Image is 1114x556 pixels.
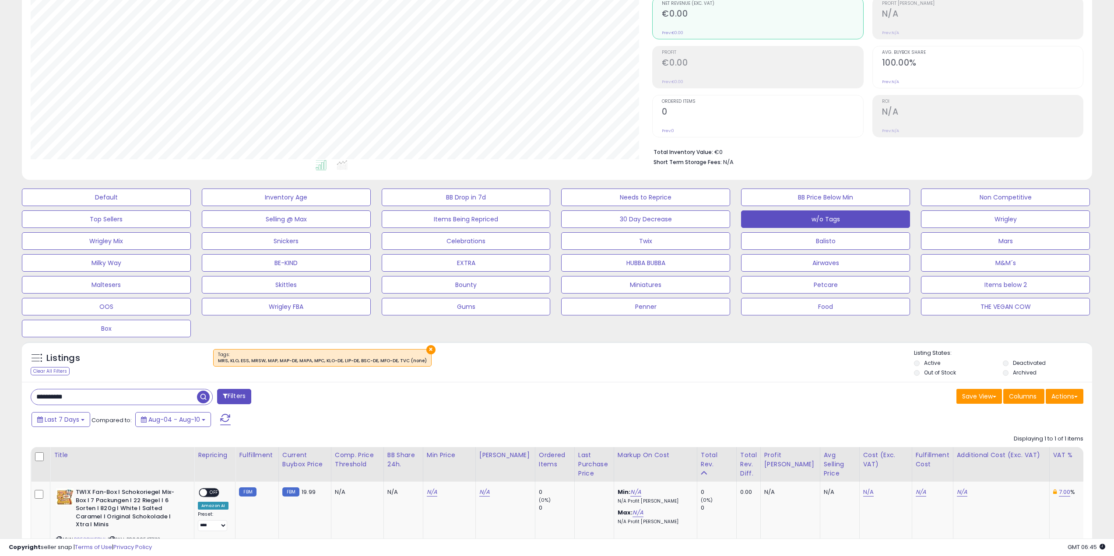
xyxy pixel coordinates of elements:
span: OFF [207,489,221,497]
button: Aug-04 - Aug-10 [135,412,211,427]
button: × [426,345,436,354]
a: N/A [916,488,926,497]
a: N/A [633,508,643,517]
div: 0 [539,504,574,512]
small: FBM [282,487,299,497]
button: Food [741,298,910,315]
button: Celebrations [382,232,551,250]
span: Profit [PERSON_NAME] [882,1,1083,6]
button: BE-KIND [202,254,371,272]
div: 0 [701,488,736,496]
button: Items Being Repriced [382,210,551,228]
button: Items below 2 [921,276,1090,294]
small: Prev: €0.00 [662,30,683,35]
button: Selling @ Max [202,210,371,228]
button: BB Drop in 7d [382,189,551,206]
h2: €0.00 [662,58,863,70]
a: B0F3CWFDVL [74,536,106,543]
div: % [1053,488,1095,496]
button: Non Competitive [921,189,1090,206]
div: [PERSON_NAME] [479,451,531,460]
div: Total Rev. [701,451,733,469]
a: N/A [863,488,874,497]
a: Privacy Policy [113,543,152,551]
button: Balisto [741,232,910,250]
h5: Listings [46,352,80,364]
small: (0%) [539,497,551,504]
button: Save View [956,389,1002,404]
a: N/A [957,488,967,497]
h2: 100.00% [882,58,1083,70]
button: Gums [382,298,551,315]
button: Default [22,189,191,206]
h2: N/A [882,107,1083,119]
span: Compared to: [91,416,132,424]
div: Repricing [198,451,232,460]
div: Markup on Cost [618,451,693,460]
button: 30 Day Decrease [561,210,730,228]
div: Min Price [427,451,472,460]
button: Wrigley [921,210,1090,228]
button: Miniatures [561,276,730,294]
div: Fulfillment [239,451,274,460]
button: Wrigley Mix [22,232,191,250]
div: Title [54,451,190,460]
label: Deactivated [1013,359,1046,367]
span: | SKU: PR0005477113 [108,536,160,543]
h2: €0.00 [662,9,863,21]
div: 0.00 [740,488,754,496]
p: N/A Profit [PERSON_NAME] [618,498,690,504]
span: ROI [882,99,1083,104]
small: Prev: 0 [662,128,674,133]
button: Box [22,320,191,337]
button: Top Sellers [22,210,191,228]
div: N/A [764,488,813,496]
button: THE VEGAN COW [921,298,1090,315]
button: Maltesers [22,276,191,294]
div: BB Share 24h. [387,451,419,469]
span: Columns [1009,392,1037,401]
b: TWIX Fan-Box I Schokoriegel Mix-Box I 7 Packungen I 22 Riegel I 6 Sorten I 820g I White I Salted ... [76,488,182,531]
a: N/A [427,488,437,497]
span: N/A [723,158,734,166]
button: Snickers [202,232,371,250]
span: Profit [662,50,863,55]
button: Airwaves [741,254,910,272]
a: N/A [630,488,641,497]
button: Petcare [741,276,910,294]
b: Total Inventory Value: [654,148,713,156]
h2: 0 [662,107,863,119]
button: Twix [561,232,730,250]
small: Prev: N/A [882,30,899,35]
div: 0 [539,488,574,496]
div: N/A [824,488,853,496]
div: VAT % [1053,451,1098,460]
span: 2025-08-18 06:45 GMT [1068,543,1105,551]
small: Prev: N/A [882,128,899,133]
button: w/o Tags [741,210,910,228]
div: Total Rev. Diff. [740,451,757,478]
strong: Copyright [9,543,41,551]
a: 7.00 [1059,488,1071,497]
div: seller snap | | [9,543,152,552]
span: Aug-04 - Aug-10 [148,415,200,424]
button: Filters [217,389,251,404]
button: Needs to Reprice [561,189,730,206]
button: M&M´s [921,254,1090,272]
small: (0%) [701,497,713,504]
button: Milky Way [22,254,191,272]
button: Penner [561,298,730,315]
div: Profit [PERSON_NAME] [764,451,816,469]
a: Terms of Use [75,543,112,551]
button: Skittles [202,276,371,294]
th: The percentage added to the cost of goods (COGS) that forms the calculator for Min & Max prices. [614,447,697,482]
small: Prev: N/A [882,79,899,84]
label: Archived [1013,369,1037,376]
div: Ordered Items [539,451,571,469]
li: €0 [654,146,1077,157]
h2: N/A [882,9,1083,21]
b: Max: [618,508,633,517]
div: Amazon AI [198,502,228,510]
div: Clear All Filters [31,367,70,375]
span: 19.99 [302,488,316,496]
